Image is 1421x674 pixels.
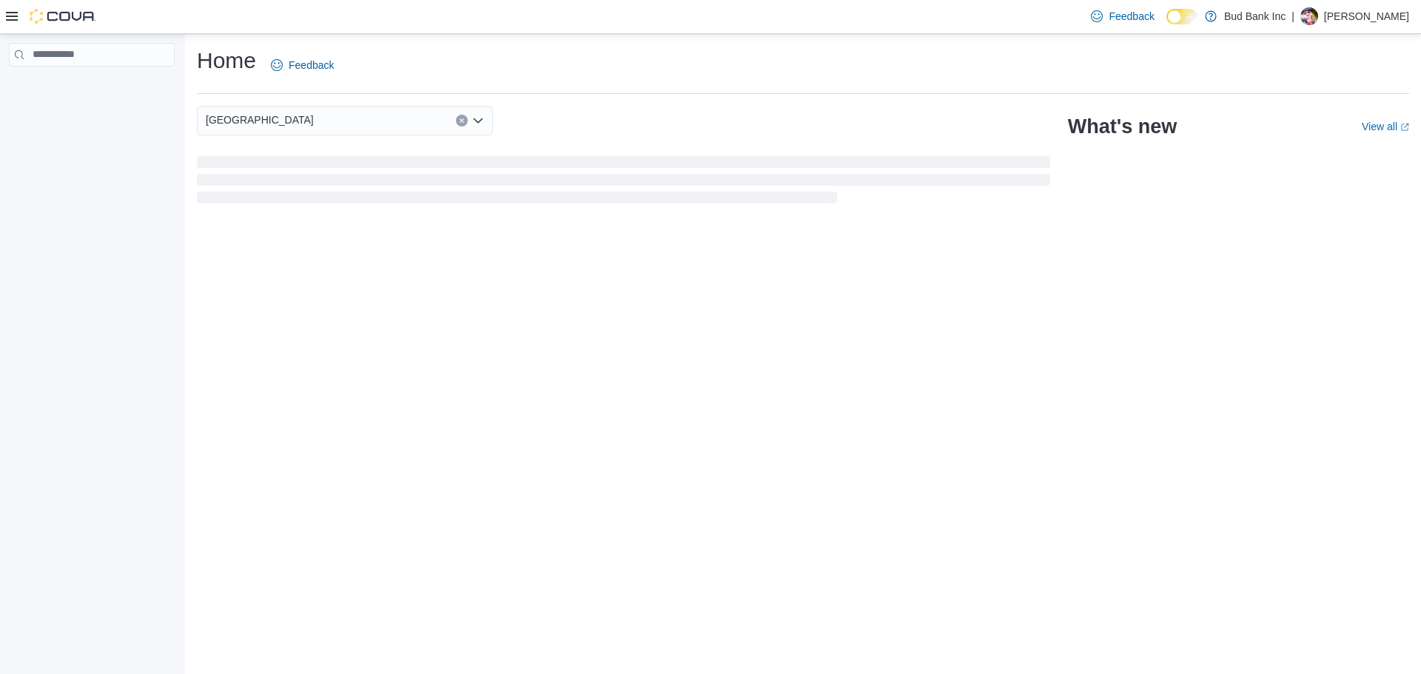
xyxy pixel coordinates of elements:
button: Clear input [456,115,468,127]
h2: What's new [1068,115,1177,138]
button: Open list of options [472,115,484,127]
a: View allExternal link [1362,121,1409,132]
p: | [1291,7,1294,25]
a: Feedback [265,50,340,80]
img: Cova [30,9,96,24]
span: Loading [197,159,1050,206]
span: Feedback [289,58,334,73]
p: [PERSON_NAME] [1324,7,1409,25]
input: Dark Mode [1166,9,1197,24]
nav: Complex example [9,70,175,105]
a: Feedback [1085,1,1160,31]
div: Darren Lopes [1300,7,1318,25]
svg: External link [1400,123,1409,132]
span: [GEOGRAPHIC_DATA] [206,111,314,129]
p: Bud Bank Inc [1224,7,1286,25]
span: Feedback [1109,9,1154,24]
span: Dark Mode [1166,24,1167,25]
h1: Home [197,46,256,75]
